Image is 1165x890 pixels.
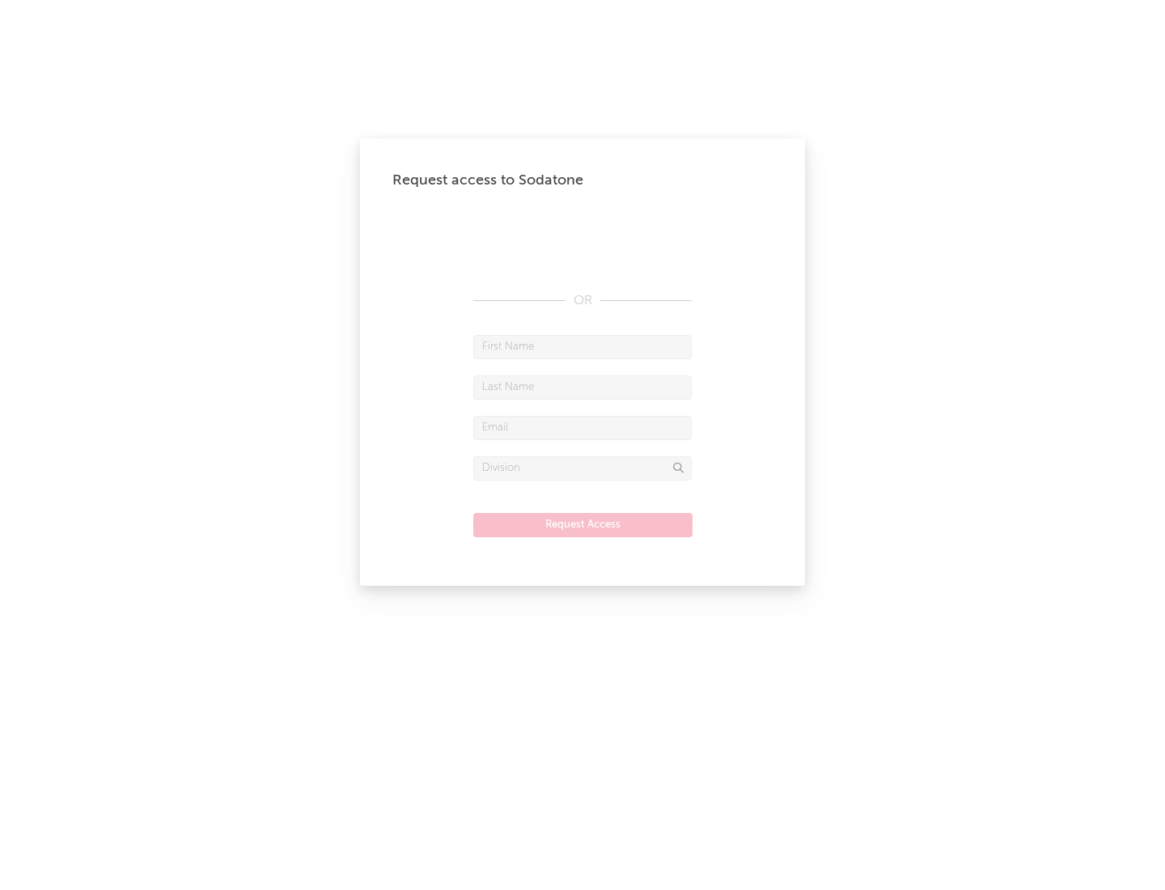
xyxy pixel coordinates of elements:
input: Email [473,416,692,440]
input: Last Name [473,375,692,400]
input: Division [473,456,692,481]
button: Request Access [473,513,693,537]
div: OR [473,291,692,311]
div: Request access to Sodatone [392,171,773,190]
input: First Name [473,335,692,359]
